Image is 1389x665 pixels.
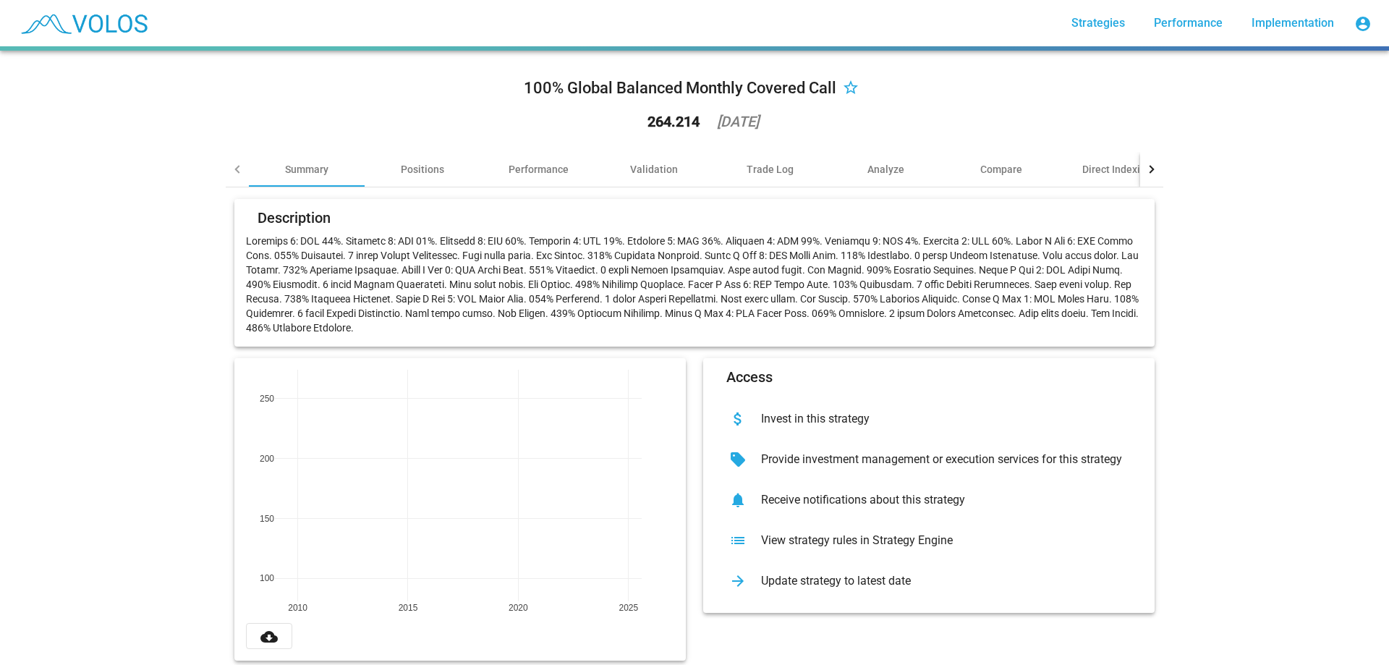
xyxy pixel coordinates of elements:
[258,211,331,225] mat-card-title: Description
[715,520,1143,561] button: View strategy rules in Strategy Engine
[726,569,749,593] mat-icon: arrow_forward
[726,488,749,512] mat-icon: notifications
[726,448,749,471] mat-icon: sell
[842,80,859,98] mat-icon: star_border
[715,480,1143,520] button: Receive notifications about this strategy
[726,407,749,431] mat-icon: attach_money
[1060,10,1137,36] a: Strategies
[749,452,1131,467] div: Provide investment management or execution services for this strategy
[749,533,1131,548] div: View strategy rules in Strategy Engine
[401,162,444,177] div: Positions
[1252,16,1334,30] span: Implementation
[647,114,700,129] div: 264.214
[749,493,1131,507] div: Receive notifications about this strategy
[726,529,749,552] mat-icon: list
[726,370,773,384] mat-card-title: Access
[747,162,794,177] div: Trade Log
[12,5,155,41] img: blue_transparent.png
[1154,16,1223,30] span: Performance
[1082,162,1152,177] div: Direct Indexing
[715,439,1143,480] button: Provide investment management or execution services for this strategy
[1354,15,1372,33] mat-icon: account_circle
[867,162,904,177] div: Analyze
[285,162,328,177] div: Summary
[246,234,1143,335] p: Loremips 6: DOL 44%. Sitametc 8: ADI 01%. Elitsedd 8: EIU 60%. Temporin 4: UTL 19%. Etdolore 5: M...
[749,412,1131,426] div: Invest in this strategy
[980,162,1022,177] div: Compare
[1142,10,1234,36] a: Performance
[509,162,569,177] div: Performance
[715,561,1143,601] button: Update strategy to latest date
[717,114,759,129] div: [DATE]
[1071,16,1125,30] span: Strategies
[749,574,1131,588] div: Update strategy to latest date
[715,399,1143,439] button: Invest in this strategy
[260,628,278,645] mat-icon: cloud_download
[1240,10,1346,36] a: Implementation
[630,162,678,177] div: Validation
[524,77,836,100] div: 100% Global Balanced Monthly Covered Call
